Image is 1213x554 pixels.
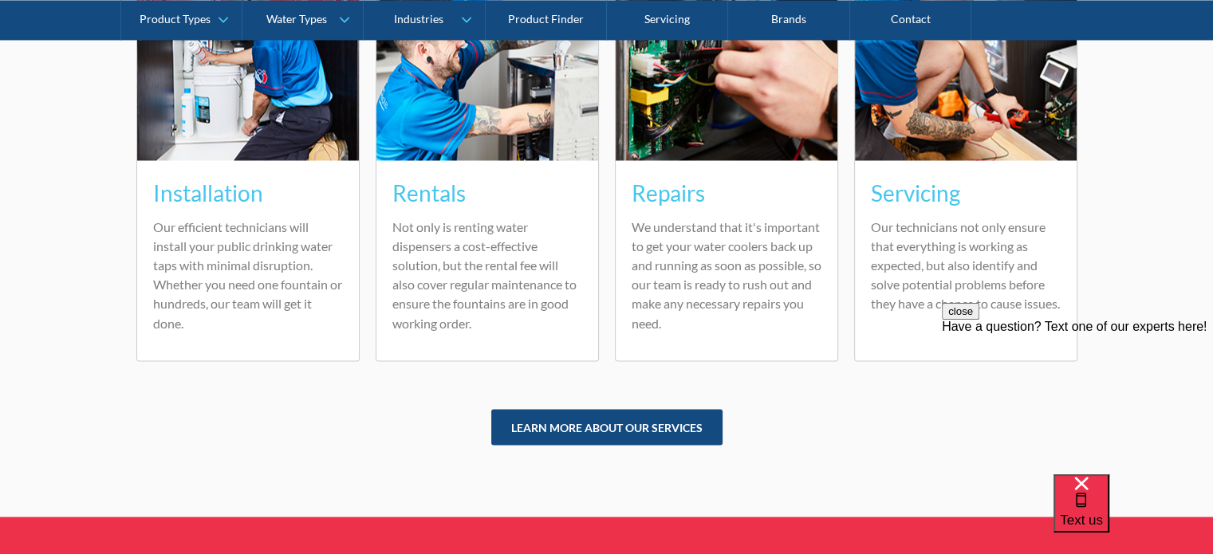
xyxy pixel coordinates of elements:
p: Not only is renting water dispensers a cost-effective solution, but the rental fee will also cove... [392,218,582,332]
p: We understand that it's important to get your water coolers back up and running as soon as possib... [632,218,821,332]
p: Our efficient technicians will install your public drinking water taps with minimal disruption. W... [153,218,343,332]
iframe: podium webchat widget prompt [942,303,1213,494]
a: Learn more about our services [491,409,723,445]
h3: Repairs [632,176,821,210]
p: Our technicians not only ensure that everything is working as expected, but also identify and sol... [871,218,1061,313]
div: Water Types [266,13,327,26]
iframe: podium webchat widget bubble [1053,474,1213,554]
div: Industries [393,13,443,26]
h3: Servicing [871,176,1061,210]
div: Product Types [140,13,211,26]
h3: Installation [153,176,343,210]
h3: Rentals [392,176,582,210]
